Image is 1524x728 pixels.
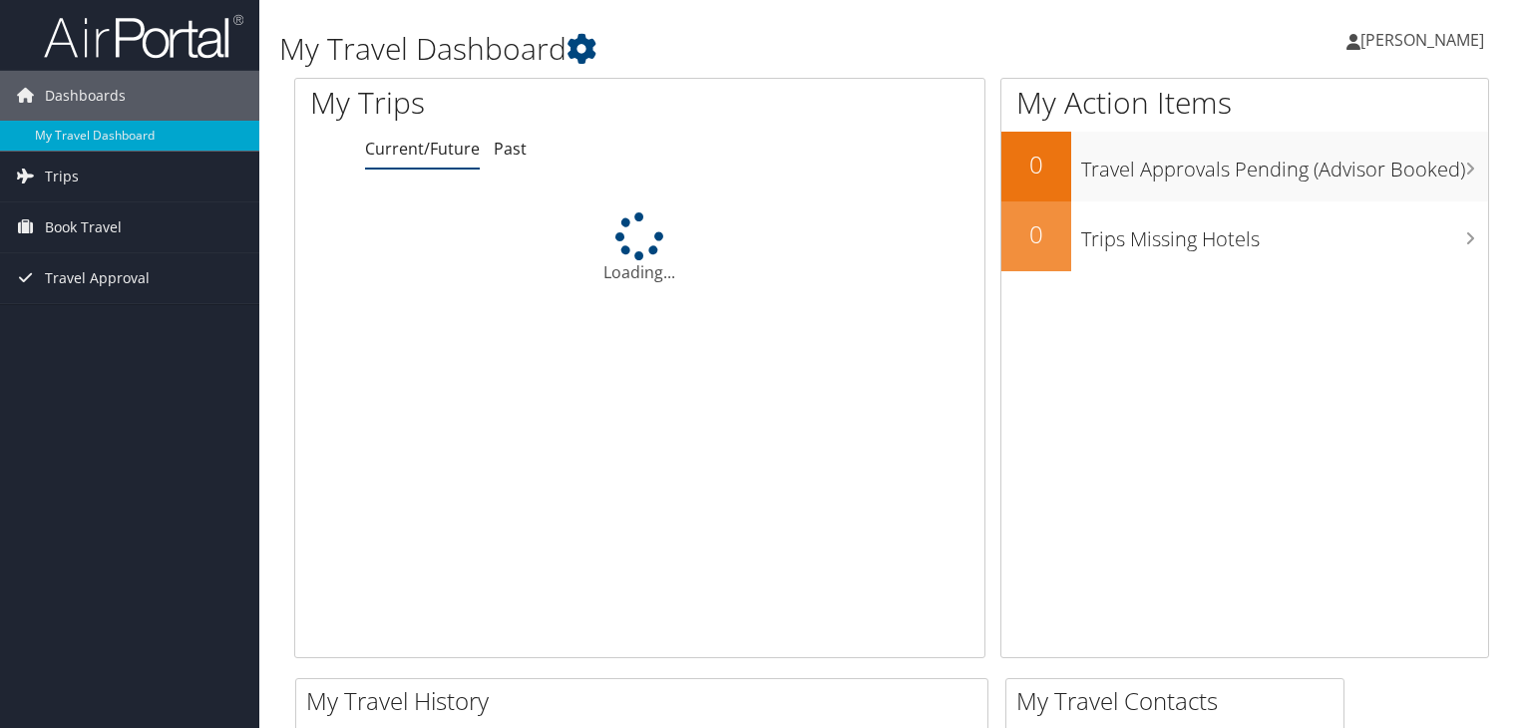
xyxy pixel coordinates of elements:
span: Travel Approval [45,253,150,303]
div: Loading... [295,212,984,284]
h1: My Travel Dashboard [279,28,1096,70]
h2: 0 [1001,217,1071,251]
img: airportal-logo.png [44,13,243,60]
a: 0Trips Missing Hotels [1001,201,1488,271]
a: Past [494,138,527,160]
span: Dashboards [45,71,126,121]
h2: My Travel Contacts [1016,684,1343,718]
a: 0Travel Approvals Pending (Advisor Booked) [1001,132,1488,201]
h2: 0 [1001,148,1071,182]
h2: My Travel History [306,684,987,718]
span: Trips [45,152,79,201]
span: [PERSON_NAME] [1360,29,1484,51]
a: [PERSON_NAME] [1346,10,1504,70]
h3: Travel Approvals Pending (Advisor Booked) [1081,146,1488,183]
h3: Trips Missing Hotels [1081,215,1488,253]
h1: My Action Items [1001,82,1488,124]
span: Book Travel [45,202,122,252]
a: Current/Future [365,138,480,160]
h1: My Trips [310,82,682,124]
